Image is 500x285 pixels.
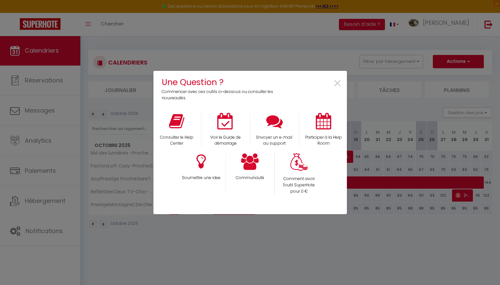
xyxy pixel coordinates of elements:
p: Comment avoir l'outil SuperHote pour 0 € [279,176,319,195]
img: Money bag [290,153,308,171]
p: Communauté [230,175,270,181]
p: Consulter le Help Center [157,134,197,147]
p: Participer à la Help Room [304,134,344,147]
p: Soumettre une idee [181,175,221,181]
p: Envoyer un e-mail au support [254,134,295,147]
span: × [333,73,342,94]
button: Close [333,76,342,91]
p: Voir le Guide de démarrage [206,134,245,147]
p: Commencer avec ces outils ci-dessous ou consulter les nouveautés. [162,89,278,101]
h4: Une Question ? [162,76,278,89]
